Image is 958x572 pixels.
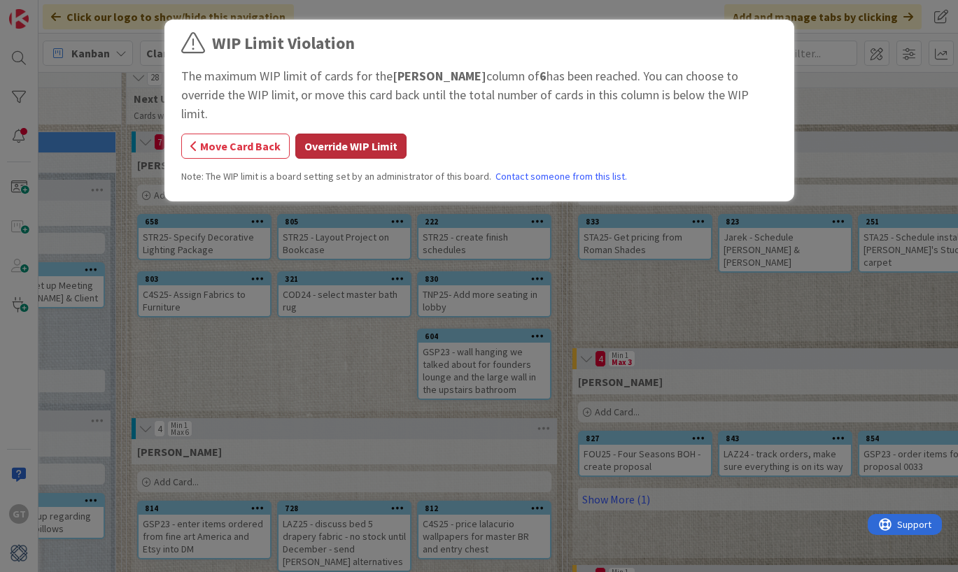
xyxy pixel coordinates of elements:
div: The maximum WIP limit of cards for the column of has been reached. You can choose to override the... [181,66,777,123]
button: Override WIP Limit [295,134,407,159]
b: 6 [540,68,547,84]
b: [PERSON_NAME] [393,68,486,84]
span: Support [29,2,64,19]
button: Move Card Back [181,134,290,159]
a: Contact someone from this list. [495,169,627,184]
div: Note: The WIP limit is a board setting set by an administrator of this board. [181,169,777,184]
div: WIP Limit Violation [212,31,355,56]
